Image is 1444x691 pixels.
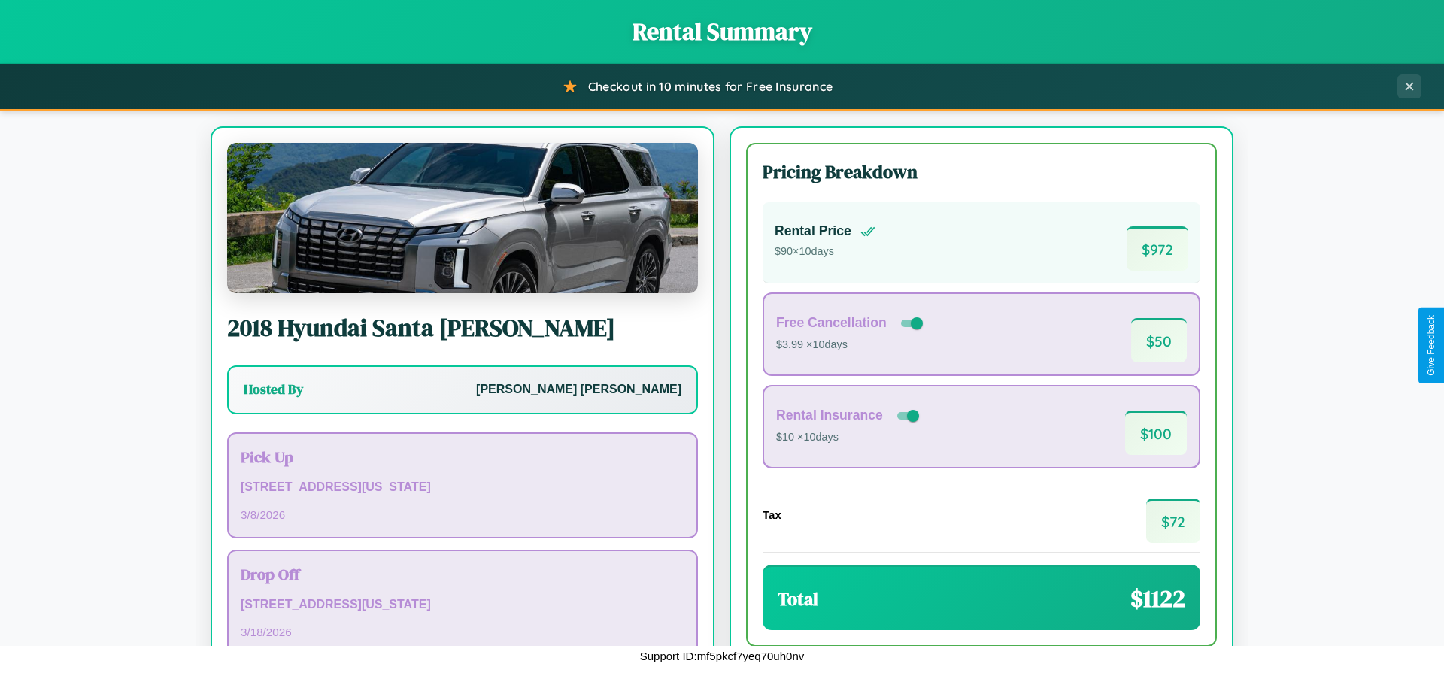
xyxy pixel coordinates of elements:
[241,594,684,616] p: [STREET_ADDRESS][US_STATE]
[241,622,684,642] p: 3 / 18 / 2026
[776,315,887,331] h4: Free Cancellation
[775,223,851,239] h4: Rental Price
[476,379,681,401] p: [PERSON_NAME] [PERSON_NAME]
[1426,315,1436,376] div: Give Feedback
[1125,411,1187,455] span: $ 100
[778,586,818,611] h3: Total
[1131,318,1187,362] span: $ 50
[15,15,1429,48] h1: Rental Summary
[763,508,781,521] h4: Tax
[776,428,922,447] p: $10 × 10 days
[241,563,684,585] h3: Drop Off
[776,408,883,423] h4: Rental Insurance
[1130,582,1185,615] span: $ 1122
[1127,226,1188,271] span: $ 972
[227,311,698,344] h2: 2018 Hyundai Santa [PERSON_NAME]
[775,242,875,262] p: $ 90 × 10 days
[1146,499,1200,543] span: $ 72
[763,159,1200,184] h3: Pricing Breakdown
[241,505,684,525] p: 3 / 8 / 2026
[776,335,926,355] p: $3.99 × 10 days
[227,143,698,293] img: Hyundai Santa Cruz
[244,380,303,399] h3: Hosted By
[241,446,684,468] h3: Pick Up
[241,477,684,499] p: [STREET_ADDRESS][US_STATE]
[588,79,833,94] span: Checkout in 10 minutes for Free Insurance
[640,646,804,666] p: Support ID: mf5pkcf7yeq70uh0nv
